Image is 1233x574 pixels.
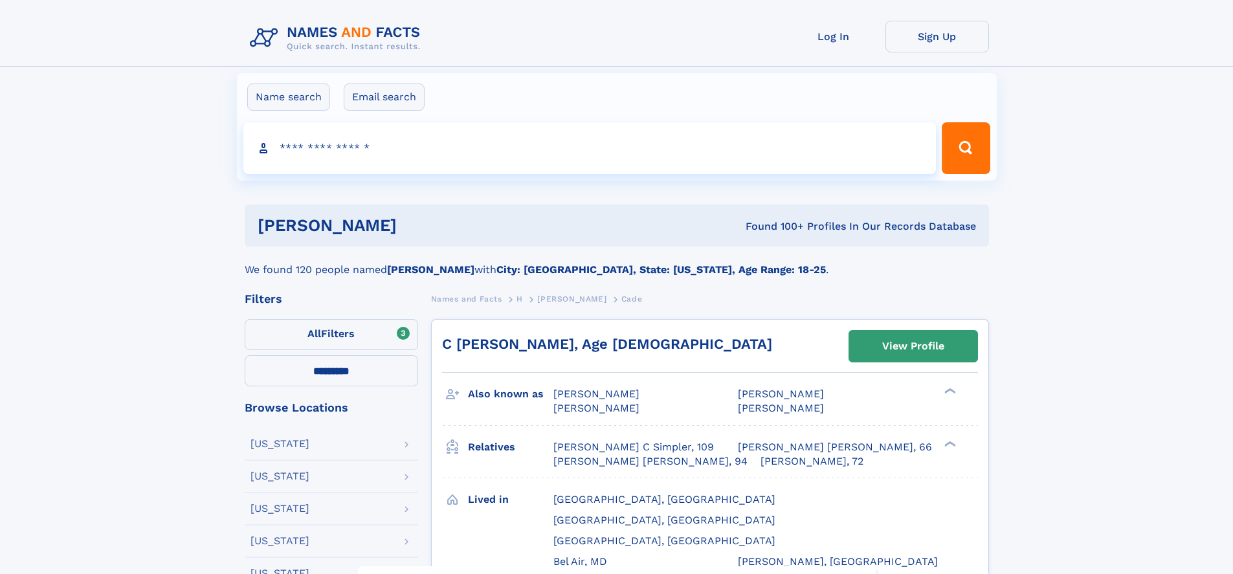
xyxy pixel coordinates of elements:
[882,331,944,361] div: View Profile
[553,388,639,400] span: [PERSON_NAME]
[942,122,990,174] button: Search Button
[571,219,976,234] div: Found 100+ Profiles In Our Records Database
[245,402,418,414] div: Browse Locations
[496,263,826,276] b: City: [GEOGRAPHIC_DATA], State: [US_STATE], Age Range: 18-25
[738,440,932,454] a: [PERSON_NAME] [PERSON_NAME], 66
[517,291,523,307] a: H
[553,535,775,547] span: [GEOGRAPHIC_DATA], [GEOGRAPHIC_DATA]
[243,122,937,174] input: search input
[553,514,775,526] span: [GEOGRAPHIC_DATA], [GEOGRAPHIC_DATA]
[258,217,572,234] h1: [PERSON_NAME]
[553,402,639,414] span: [PERSON_NAME]
[738,402,824,414] span: [PERSON_NAME]
[245,247,989,278] div: We found 120 people named with .
[738,555,938,568] span: [PERSON_NAME], [GEOGRAPHIC_DATA]
[250,536,309,546] div: [US_STATE]
[738,388,824,400] span: [PERSON_NAME]
[621,294,642,304] span: Cade
[431,291,502,307] a: Names and Facts
[250,471,309,481] div: [US_STATE]
[245,293,418,305] div: Filters
[517,294,523,304] span: H
[537,291,606,307] a: [PERSON_NAME]
[553,493,775,505] span: [GEOGRAPHIC_DATA], [GEOGRAPHIC_DATA]
[250,503,309,514] div: [US_STATE]
[537,294,606,304] span: [PERSON_NAME]
[553,555,607,568] span: Bel Air, MD
[307,327,321,340] span: All
[245,319,418,350] label: Filters
[387,263,474,276] b: [PERSON_NAME]
[344,83,425,111] label: Email search
[250,439,309,449] div: [US_STATE]
[782,21,885,52] a: Log In
[553,440,714,454] a: [PERSON_NAME] C Simpler, 109
[761,454,863,469] a: [PERSON_NAME], 72
[941,439,957,448] div: ❯
[247,83,330,111] label: Name search
[885,21,989,52] a: Sign Up
[553,454,748,469] a: [PERSON_NAME] [PERSON_NAME], 94
[468,383,553,405] h3: Also known as
[442,336,772,352] a: C [PERSON_NAME], Age [DEMOGRAPHIC_DATA]
[468,436,553,458] h3: Relatives
[245,21,431,56] img: Logo Names and Facts
[849,331,977,362] a: View Profile
[468,489,553,511] h3: Lived in
[941,387,957,395] div: ❯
